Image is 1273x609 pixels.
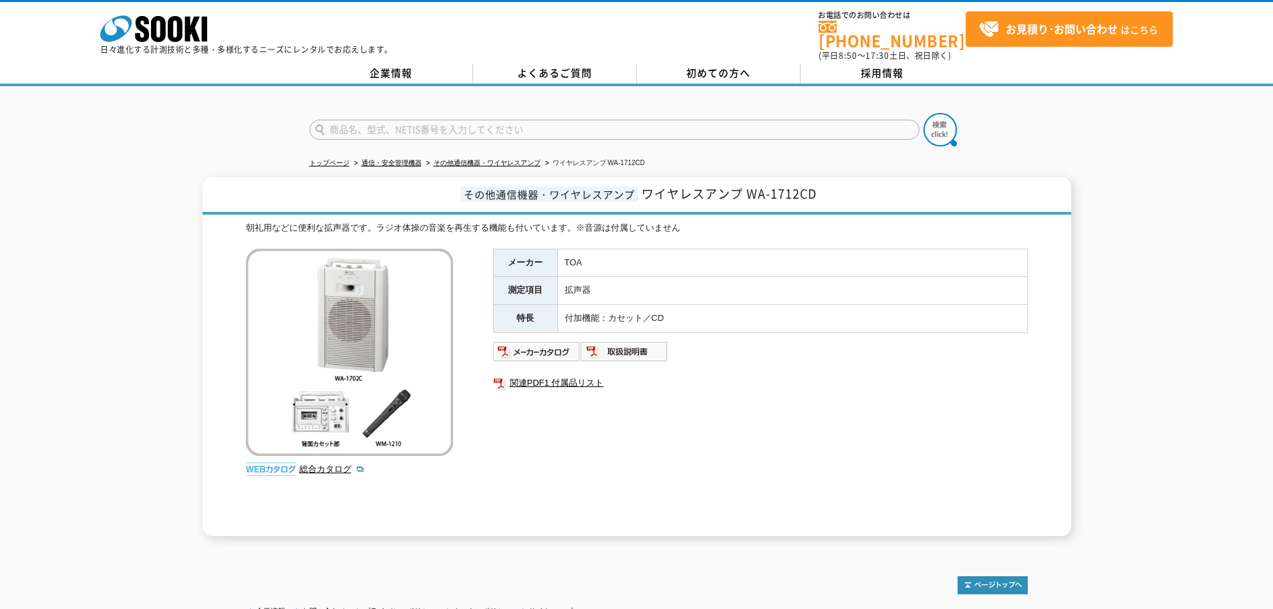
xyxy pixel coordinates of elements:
img: トップページへ [958,576,1028,594]
span: 8:50 [839,49,857,62]
img: webカタログ [246,463,296,476]
img: btn_search.png [924,113,957,146]
li: ワイヤレスアンプ WA-1712CD [543,156,646,170]
img: メーカーカタログ [493,341,581,362]
span: (平日 ～ 土日、祝日除く) [819,49,951,62]
a: お見積り･お問い合わせはこちら [966,11,1173,47]
p: 日々進化する計測技術と多種・多様化するニーズにレンタルでお応えします。 [100,45,393,53]
a: 初めての方へ [637,64,801,84]
a: 企業情報 [309,64,473,84]
a: トップページ [309,159,349,166]
th: 測定項目 [493,277,557,305]
td: 付加機能：カセット／CD [557,305,1027,333]
a: [PHONE_NUMBER] [819,21,966,48]
img: 取扱説明書 [581,341,668,362]
span: はこちら [979,19,1158,39]
span: その他通信機器・ワイヤレスアンプ [460,187,638,202]
a: 取扱説明書 [581,350,668,360]
a: 総合カタログ [299,464,365,474]
a: よくあるご質問 [473,64,637,84]
td: 拡声器 [557,277,1027,305]
img: ワイヤレスアンプ WA-1712CD [246,249,453,456]
div: 朝礼用などに便利な拡声器です。ラジオ体操の音楽を再生する機能も付いています。※音源は付属していません [246,221,1028,235]
th: 特長 [493,305,557,333]
td: TOA [557,249,1027,277]
span: お電話でのお問い合わせは [819,11,966,19]
a: 関連PDF1 付属品リスト [493,374,1028,392]
th: メーカー [493,249,557,277]
a: 採用情報 [801,64,964,84]
span: 17:30 [865,49,889,62]
span: 初めての方へ [686,66,750,80]
span: ワイヤレスアンプ WA-1712CD [642,185,817,203]
a: メーカーカタログ [493,350,581,360]
a: その他通信機器・ワイヤレスアンプ [434,159,541,166]
input: 商品名、型式、NETIS番号を入力してください [309,120,920,140]
strong: お見積り･お問い合わせ [1006,21,1118,37]
a: 通信・安全管理機器 [362,159,422,166]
